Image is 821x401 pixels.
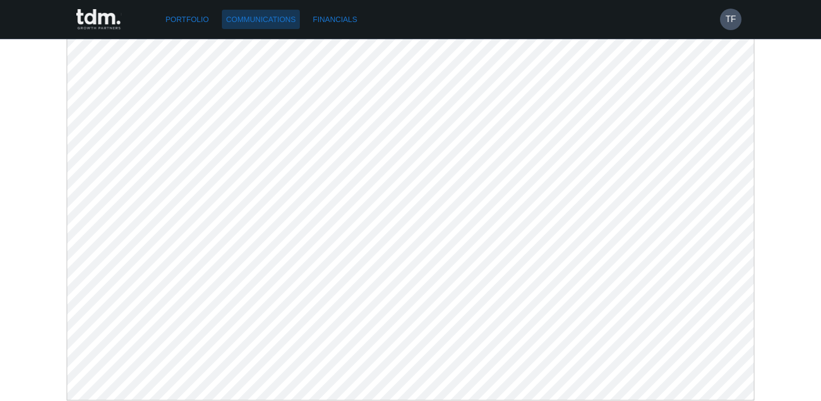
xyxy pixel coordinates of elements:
[67,39,754,400] img: desktop-pdf
[308,10,361,30] a: Financials
[720,9,741,30] button: TF
[161,10,213,30] a: Portfolio
[222,10,300,30] a: Communications
[725,13,736,26] h6: TF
